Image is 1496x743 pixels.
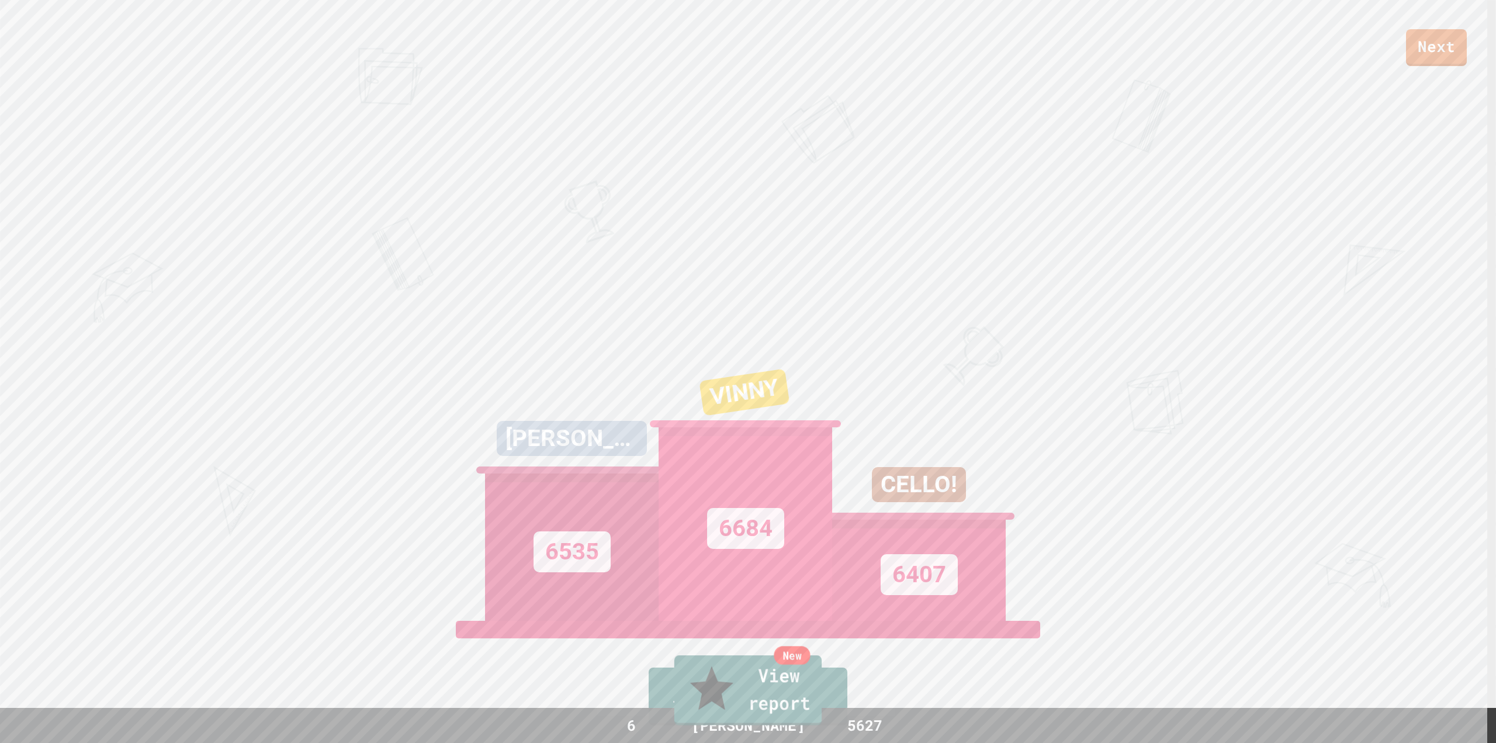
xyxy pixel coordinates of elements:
[534,531,611,572] div: 6535
[497,421,647,456] div: [PERSON_NAME]
[774,646,810,665] div: New
[1406,29,1467,66] a: Next
[674,655,822,725] a: View report
[699,369,789,416] div: VINNY
[881,554,958,595] div: 6407
[707,508,784,549] div: 6684
[872,467,966,502] div: CELLO!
